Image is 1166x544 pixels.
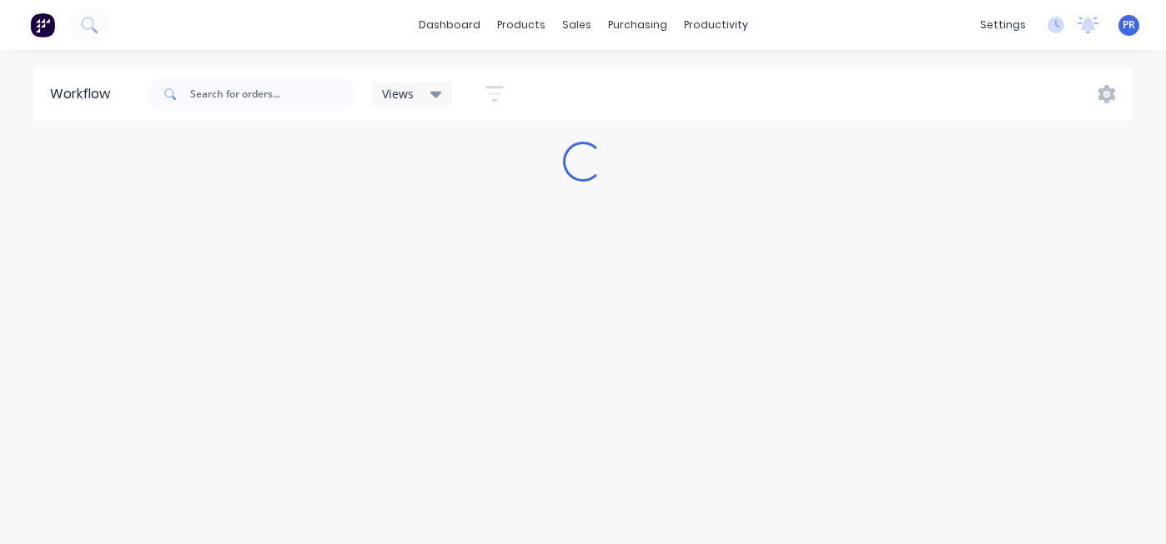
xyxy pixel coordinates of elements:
div: sales [554,12,600,37]
div: purchasing [600,12,676,37]
a: dashboard [410,12,489,37]
input: Search for orders... [190,77,355,111]
span: PR [1123,17,1135,32]
img: Factory [30,12,55,37]
span: Views [382,85,414,102]
div: settings [972,12,1034,37]
div: productivity [676,12,756,37]
div: products [489,12,554,37]
div: Workflow [50,84,118,104]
